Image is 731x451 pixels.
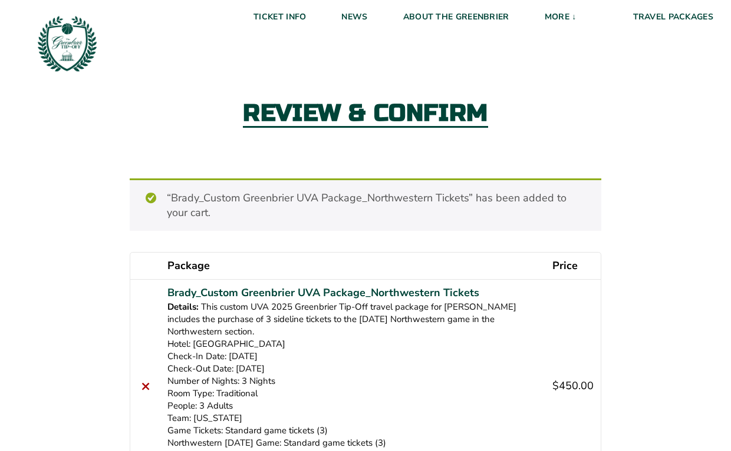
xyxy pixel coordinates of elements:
[552,379,594,393] bdi: 450.00
[35,12,99,75] img: Greenbrier Tip-Off
[167,285,479,301] a: Brady_Custom Greenbrier UVA Package_Northwestern Tickets
[137,378,153,394] a: Remove this item
[545,253,601,279] th: Price
[167,338,538,437] p: Hotel: [GEOGRAPHIC_DATA] Check-In Date: [DATE] Check-Out Date: [DATE] Number of Nights: 3 Nights ...
[243,101,488,128] h2: Review & Confirm
[552,379,559,393] span: $
[130,178,601,231] div: “Brady_Custom Greenbrier UVA Package_Northwestern Tickets” has been added to your cart.
[167,301,199,313] dt: Details:
[160,253,545,279] th: Package
[167,301,538,338] p: This custom UVA 2025 Greenbrier Tip-Off travel package for [PERSON_NAME] includes the purchase of...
